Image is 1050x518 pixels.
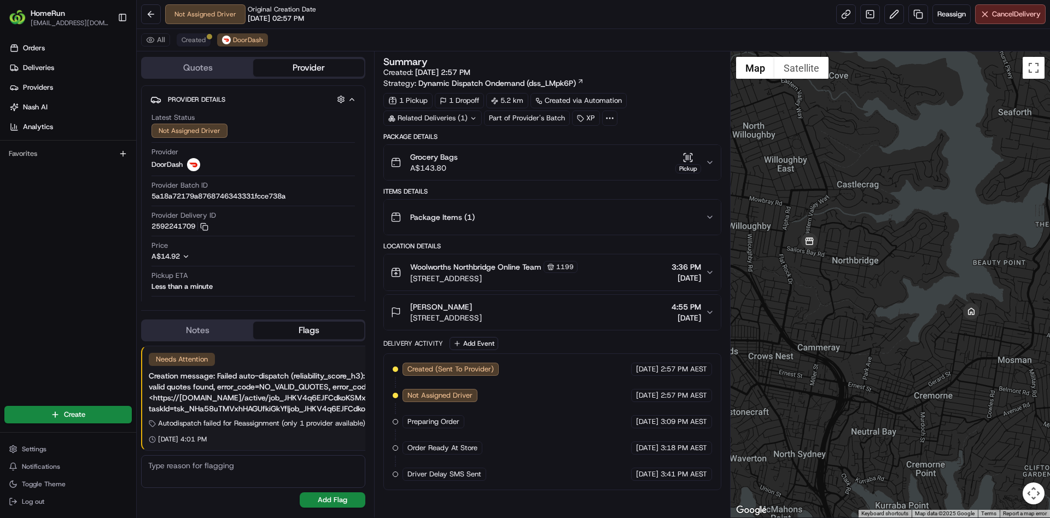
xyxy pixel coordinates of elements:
[975,4,1046,24] button: CancelDelivery
[4,441,132,457] button: Settings
[22,462,60,471] span: Notifications
[410,273,577,284] span: [STREET_ADDRESS]
[151,211,216,220] span: Provider Delivery ID
[636,364,658,374] span: [DATE]
[4,145,132,162] div: Favorites
[187,158,200,171] img: doordash_logo_v2.png
[672,272,701,283] span: [DATE]
[661,469,707,479] span: 3:41 PM AEST
[410,152,458,162] span: Grocery Bags
[151,282,213,292] div: Less than a minute
[383,57,428,67] h3: Summary
[222,36,231,44] img: doordash_logo_v2.png
[151,113,195,123] span: Latest Status
[410,162,458,173] span: A$143.80
[151,160,183,170] span: DoorDash
[636,417,658,427] span: [DATE]
[937,9,966,19] span: Reassign
[151,252,248,261] button: A$14.92
[151,241,168,251] span: Price
[151,222,208,231] button: 2592241709
[410,301,472,312] span: [PERSON_NAME]
[142,59,253,77] button: Quotes
[675,152,701,173] button: Pickup
[150,90,356,108] button: Provider Details
[981,510,996,516] a: Terms
[300,492,365,508] button: Add Flag
[177,33,211,46] button: Created
[384,295,720,330] button: [PERSON_NAME][STREET_ADDRESS]4:55 PM[DATE]
[410,312,482,323] span: [STREET_ADDRESS]
[158,418,431,428] span: Autodispatch failed for Reassignment (only 1 provider available) | Autodispatch Failed
[384,254,720,290] button: Woolworths Northbridge Online Team1199[STREET_ADDRESS]3:36 PM[DATE]
[142,322,253,339] button: Notes
[151,147,178,157] span: Provider
[151,271,188,281] span: Pickup ETA
[248,5,316,14] span: Original Creation Date
[31,19,109,27] button: [EMAIL_ADDRESS][DOMAIN_NAME]
[407,364,494,374] span: Created (Sent To Provider)
[141,33,170,46] button: All
[530,93,627,108] a: Created via Automation
[22,480,66,488] span: Toggle Theme
[383,110,482,126] div: Related Deliveries (1)
[661,443,707,453] span: 3:18 PM AEST
[418,78,584,89] a: Dynamic Dispatch Ondemand (dss_LMpk6P)
[158,435,207,444] span: [DATE] 4:01 PM
[661,417,707,427] span: 3:09 PM AEST
[915,510,975,516] span: Map data ©2025 Google
[407,391,472,400] span: Not Assigned Driver
[383,93,433,108] div: 1 Pickup
[932,4,971,24] button: Reassign
[383,78,584,89] div: Strategy:
[149,353,215,366] div: Needs Attention
[636,443,658,453] span: [DATE]
[415,67,470,77] span: [DATE] 2:57 PM
[23,122,53,132] span: Analytics
[4,59,136,77] a: Deliveries
[149,370,506,414] div: Creation message: Failed auto-dispatch (reliability_score_h3): No provider satisfied requirements...
[4,39,136,57] a: Orders
[23,102,48,112] span: Nash AI
[407,469,481,479] span: Driver Delay SMS Sent
[672,301,701,312] span: 4:55 PM
[151,252,180,261] span: A$14.92
[217,33,268,46] button: DoorDash
[450,337,498,350] button: Add Event
[151,301,190,311] span: Dropoff ETA
[64,410,85,420] span: Create
[4,79,136,96] a: Providers
[4,476,132,492] button: Toggle Theme
[383,187,721,196] div: Items Details
[22,445,46,453] span: Settings
[636,391,658,400] span: [DATE]
[151,191,285,201] span: 5a18a72179a8768746343331fcce738a
[4,98,136,116] a: Nash AI
[672,312,701,323] span: [DATE]
[383,339,443,348] div: Delivery Activity
[4,406,132,423] button: Create
[774,57,829,79] button: Show satellite imagery
[233,36,263,44] span: DoorDash
[383,242,721,251] div: Location Details
[23,83,53,92] span: Providers
[861,510,908,517] button: Keyboard shortcuts
[4,118,136,136] a: Analytics
[182,36,206,44] span: Created
[733,503,769,517] img: Google
[1003,510,1047,516] a: Report a map error
[22,497,44,506] span: Log out
[1023,57,1045,79] button: Toggle fullscreen view
[383,132,721,141] div: Package Details
[253,322,364,339] button: Flags
[384,145,720,180] button: Grocery BagsA$143.80Pickup
[9,9,26,26] img: HomeRun
[407,417,459,427] span: Preparing Order
[31,8,65,19] button: HomeRun
[410,261,541,272] span: Woolworths Northbridge Online Team
[23,43,45,53] span: Orders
